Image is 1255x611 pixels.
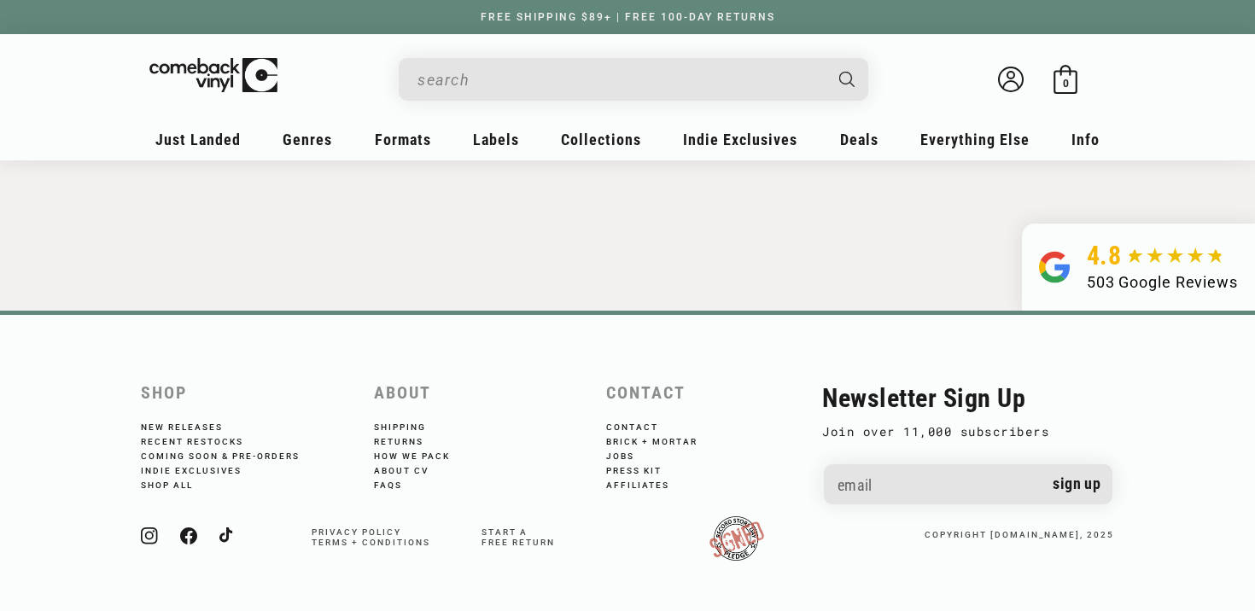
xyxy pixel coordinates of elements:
span: Deals [840,131,878,148]
h2: About [374,383,590,403]
a: About CV [374,462,452,476]
span: Start a free return [482,527,555,547]
img: Group.svg [1039,241,1070,294]
span: 4.8 [1087,241,1122,271]
a: How We Pack [374,447,473,462]
input: Email [824,464,1112,508]
a: Returns [374,433,447,447]
img: ComebackVinyl.com [149,58,277,93]
a: Coming Soon & Pre-Orders [141,447,323,462]
a: Privacy Policy [312,527,401,537]
span: Formats [375,131,431,148]
a: Start afree return [482,527,555,547]
a: Recent Restocks [141,433,266,447]
a: Jobs [606,447,657,462]
small: copyright [DOMAIN_NAME], 2025 [925,530,1114,539]
a: Terms + Conditions [312,538,430,547]
button: Sign up [1041,464,1114,504]
span: Genres [283,131,332,148]
div: Search [399,58,868,101]
span: Collections [561,131,641,148]
img: star5.svg [1126,247,1224,265]
span: Everything Else [920,131,1030,148]
span: Indie Exclusives [683,131,797,148]
span: 0 [1063,77,1069,90]
span: Labels [473,131,519,148]
a: Shipping [374,422,449,433]
a: Shop All [141,476,216,491]
h2: Contact [606,383,822,403]
div: 503 Google Reviews [1087,271,1238,294]
a: New Releases [141,422,246,433]
button: Search [825,58,871,101]
a: FREE SHIPPING $89+ | FREE 100-DAY RETURNS [464,11,792,23]
a: Brick + Mortar [606,433,721,447]
a: Contact [606,422,681,433]
a: Affiliates [606,476,692,491]
a: Press Kit [606,462,685,476]
p: Join over 11,000 subscribers [822,422,1114,442]
h2: Shop [141,383,357,403]
a: FAQs [374,476,425,491]
img: RSDPledgeSigned-updated.png [709,516,764,561]
h2: Newsletter Sign Up [822,383,1114,413]
span: Just Landed [155,131,241,148]
input: search [417,62,822,97]
a: 4.8 503 Google Reviews [1022,224,1255,311]
a: Indie Exclusives [141,462,265,476]
span: Info [1071,131,1100,148]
